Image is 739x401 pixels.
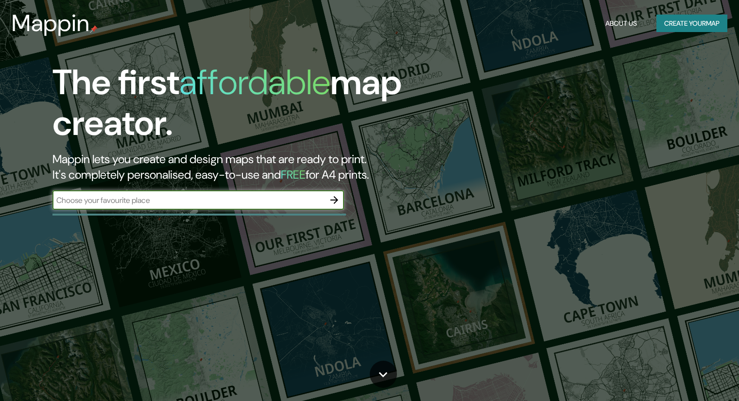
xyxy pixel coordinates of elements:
[656,15,727,33] button: Create yourmap
[179,60,330,105] h1: affordable
[12,10,90,37] h3: Mappin
[52,151,422,183] h2: Mappin lets you create and design maps that are ready to print. It's completely personalised, eas...
[90,25,98,33] img: mappin-pin
[52,62,422,151] h1: The first map creator.
[52,195,325,206] input: Choose your favourite place
[602,15,641,33] button: About Us
[281,167,306,182] h5: FREE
